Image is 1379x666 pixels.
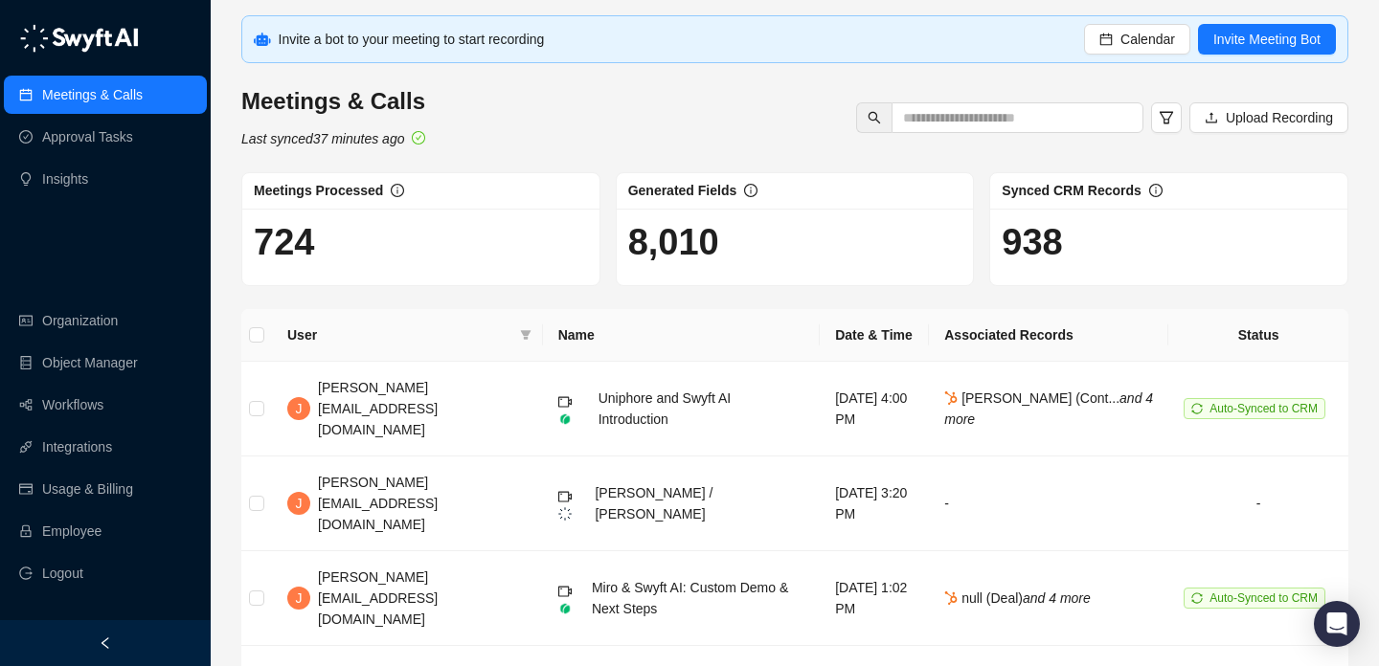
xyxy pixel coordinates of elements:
img: logo-05li4sbe.png [19,24,139,53]
span: Miro & Swyft AI: Custom Demo & Next Steps [592,580,788,616]
td: [DATE] 1:02 PM [820,551,929,646]
img: grain-rgTwWAhv.png [558,412,572,426]
span: filter [516,321,535,349]
td: [DATE] 3:20 PM [820,456,929,551]
span: filter [520,329,531,341]
button: Invite Meeting Bot [1198,24,1336,55]
span: search [868,111,881,124]
span: calendar [1099,33,1113,46]
span: Meetings Processed [254,183,383,198]
a: Object Manager [42,344,138,382]
td: - [929,456,1168,551]
i: and 4 more [944,390,1153,427]
span: Invite a bot to your meeting to start recording [279,32,545,47]
span: Generated Fields [628,183,737,198]
a: Usage & Billing [42,470,133,508]
span: User [287,324,512,345]
a: Workflows [42,386,103,424]
span: [PERSON_NAME] (Cont... [944,390,1153,427]
a: Employee [42,512,102,550]
h1: 8,010 [628,220,962,264]
span: check-circle [412,131,425,144]
span: J [296,588,303,609]
span: [PERSON_NAME][EMAIL_ADDRESS][DOMAIN_NAME] [318,380,438,437]
h1: 938 [1002,220,1336,264]
span: Auto-Synced to CRM [1209,591,1318,605]
span: J [296,493,303,514]
span: sync [1191,592,1203,604]
span: [PERSON_NAME] / [PERSON_NAME] [595,485,712,522]
button: Upload Recording [1189,102,1348,133]
span: video-camera [558,585,572,598]
span: upload [1205,111,1218,124]
th: Status [1168,309,1348,362]
span: Invite Meeting Bot [1213,29,1321,50]
span: video-camera [558,395,572,409]
a: Meetings & Calls [42,76,143,114]
span: left [99,636,112,650]
button: Calendar [1084,24,1190,55]
th: Associated Records [929,309,1168,362]
img: grain-rgTwWAhv.png [558,602,572,615]
h3: Meetings & Calls [241,86,425,117]
a: Integrations [42,428,112,466]
a: Insights [42,160,88,198]
span: Synced CRM Records [1002,183,1141,198]
span: [PERSON_NAME][EMAIL_ADDRESS][DOMAIN_NAME] [318,569,438,627]
span: info-circle [744,184,757,197]
img: logo-small-inverted-DW8HDUn_.png [558,507,572,521]
div: Open Intercom Messenger [1314,601,1360,647]
span: Uniphore and Swyft AI Introduction [599,390,732,427]
span: Auto-Synced to CRM [1209,402,1318,415]
span: Upload Recording [1226,107,1333,128]
th: Name [543,309,820,362]
span: logout [19,566,33,580]
td: [DATE] 4:00 PM [820,362,929,456]
span: [PERSON_NAME][EMAIL_ADDRESS][DOMAIN_NAME] [318,475,438,532]
span: video-camera [558,490,572,503]
th: Date & Time [820,309,929,362]
span: filter [1159,110,1174,125]
span: info-circle [391,184,404,197]
td: - [1168,456,1348,551]
i: Last synced 37 minutes ago [241,131,404,146]
h1: 724 [254,220,588,264]
a: Organization [42,301,118,340]
i: and 4 more [1023,590,1091,606]
a: Approval Tasks [42,118,133,156]
span: Calendar [1120,29,1175,50]
span: null (Deal) [944,590,1091,606]
span: Logout [42,554,83,592]
span: sync [1191,403,1203,414]
span: J [296,398,303,419]
span: info-circle [1149,184,1163,197]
